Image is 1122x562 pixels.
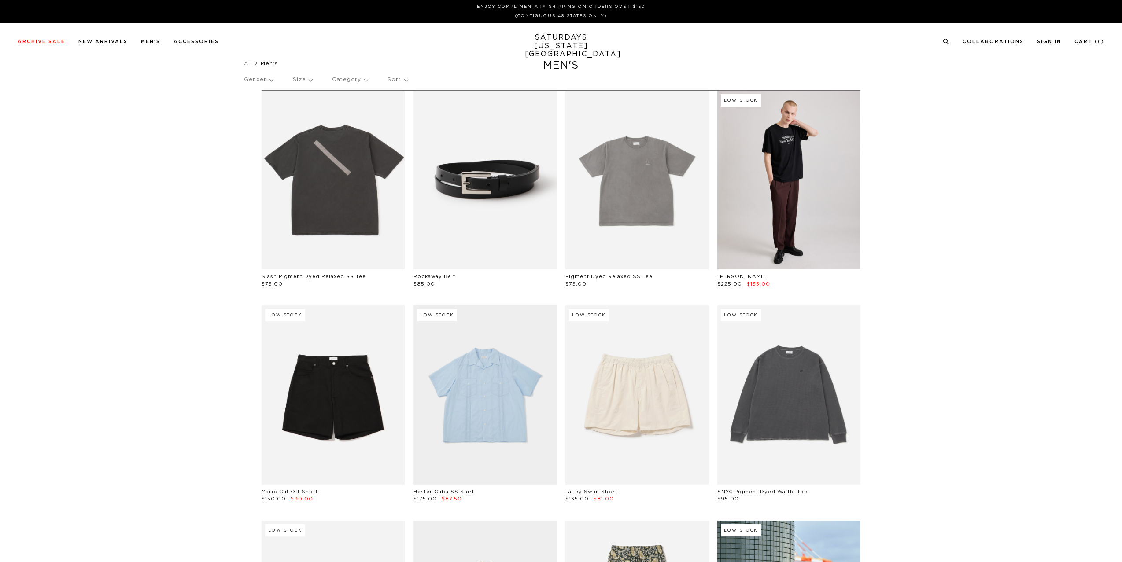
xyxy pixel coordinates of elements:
[262,496,286,501] span: $150.00
[565,489,617,494] a: Talley Swim Short
[442,496,462,501] span: $87.50
[265,309,305,321] div: Low Stock
[565,496,589,501] span: $135.00
[963,39,1024,44] a: Collaborations
[262,282,283,287] span: $75.00
[721,309,761,321] div: Low Stock
[721,94,761,107] div: Low Stock
[565,274,653,279] a: Pigment Dyed Relaxed SS Tee
[717,489,808,494] a: SNYC Pigment Dyed Waffle Top
[1037,39,1061,44] a: Sign In
[18,39,65,44] a: Archive Sale
[21,13,1101,19] p: (Contiguous 48 States Only)
[569,309,609,321] div: Low Stock
[525,33,598,59] a: SATURDAYS[US_STATE][GEOGRAPHIC_DATA]
[721,524,761,536] div: Low Stock
[1098,40,1101,44] small: 0
[717,282,742,287] span: $225.00
[291,496,313,501] span: $90.00
[332,70,368,90] p: Category
[717,274,767,279] a: [PERSON_NAME]
[717,496,739,501] span: $95.00
[244,70,273,90] p: Gender
[388,70,407,90] p: Sort
[413,274,455,279] a: Rockaway Belt
[262,489,318,494] a: Mario Cut Off Short
[747,282,770,287] span: $135.00
[265,524,305,536] div: Low Stock
[141,39,160,44] a: Men's
[78,39,128,44] a: New Arrivals
[1074,39,1104,44] a: Cart (0)
[417,309,457,321] div: Low Stock
[413,496,437,501] span: $175.00
[261,61,278,66] span: Men's
[413,282,435,287] span: $85.00
[565,282,587,287] span: $75.00
[594,496,614,501] span: $81.00
[173,39,219,44] a: Accessories
[293,70,312,90] p: Size
[244,61,252,66] a: All
[262,274,366,279] a: Slash Pigment Dyed Relaxed SS Tee
[413,489,474,494] a: Hester Cuba SS Shirt
[21,4,1101,10] p: Enjoy Complimentary Shipping on Orders Over $150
